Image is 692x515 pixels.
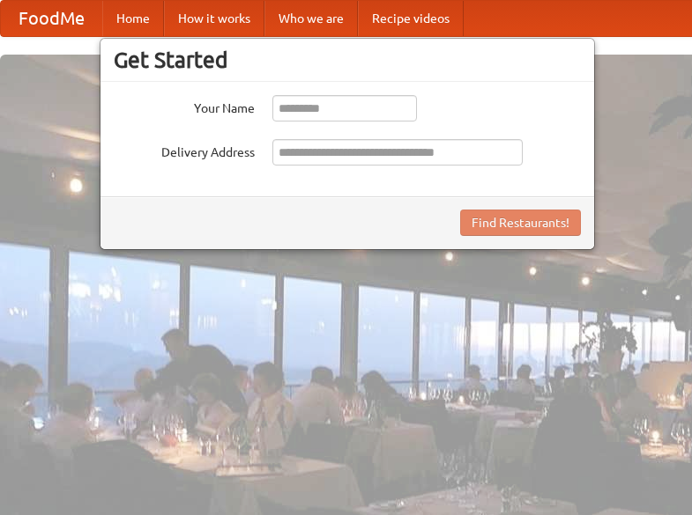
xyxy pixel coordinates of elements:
[114,139,255,161] label: Delivery Address
[102,1,164,36] a: Home
[114,47,581,73] h3: Get Started
[114,95,255,117] label: Your Name
[164,1,264,36] a: How it works
[460,210,581,236] button: Find Restaurants!
[358,1,464,36] a: Recipe videos
[1,1,102,36] a: FoodMe
[264,1,358,36] a: Who we are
